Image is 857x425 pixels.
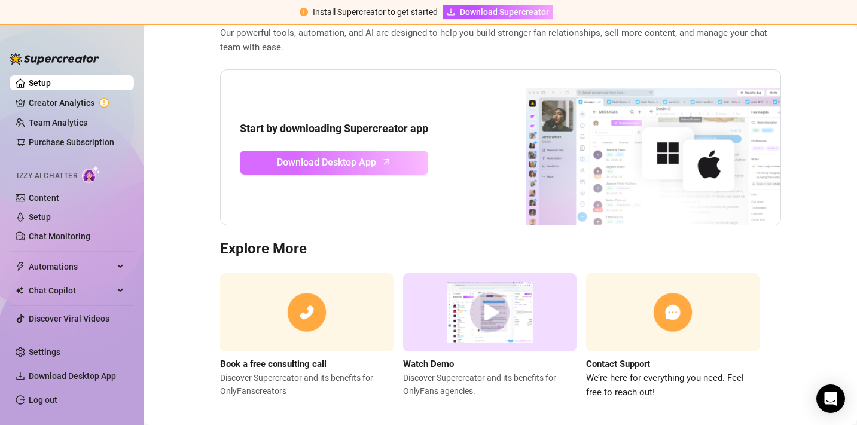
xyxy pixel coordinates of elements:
a: Download Desktop Apparrow-up [240,151,428,175]
span: Download Desktop App [277,155,376,170]
span: Welcome to Supercreator - you’ll find here everything you need to manage your OnlyFans agency. Ou... [220,13,781,55]
a: Watch DemoDiscover Supercreator and its benefits for OnlyFans agencies. [403,273,577,399]
a: Settings [29,347,60,357]
strong: Book a free consulting call [220,359,327,369]
span: Download Supercreator [460,5,549,19]
span: Automations [29,257,114,276]
span: exclamation-circle [300,8,308,16]
a: Download Supercreator [443,5,553,19]
span: Discover Supercreator and its benefits for OnlyFans creators [220,371,394,398]
strong: Start by downloading Supercreator app [240,122,428,134]
span: Download Desktop App [29,371,116,381]
span: thunderbolt [16,262,25,271]
span: Izzy AI Chatter [17,170,77,182]
a: Creator Analytics exclamation-circle [29,93,124,112]
img: logo-BBDzfeDw.svg [10,53,99,65]
a: Purchase Subscription [29,137,114,147]
img: download app [481,70,780,225]
span: Chat Copilot [29,281,114,300]
span: Discover Supercreator and its benefits for OnlyFans agencies. [403,371,577,398]
span: We’re here for everything you need. Feel free to reach out! [586,371,760,399]
span: download [16,371,25,381]
h3: Explore More [220,240,781,259]
div: Open Intercom Messenger [816,384,845,413]
img: Chat Copilot [16,286,23,295]
span: arrow-up [380,155,394,169]
img: supercreator demo [403,273,577,351]
img: consulting call [220,273,394,351]
span: download [447,8,455,16]
a: Discover Viral Videos [29,314,109,323]
a: Log out [29,395,57,405]
a: Team Analytics [29,118,87,127]
a: Setup [29,212,51,222]
a: Chat Monitoring [29,231,90,241]
strong: Watch Demo [403,359,454,369]
img: contact support [586,273,760,351]
strong: Contact Support [586,359,650,369]
a: Content [29,193,59,203]
span: Install Supercreator to get started [313,7,438,17]
img: AI Chatter [82,166,100,183]
a: Book a free consulting callDiscover Supercreator and its benefits for OnlyFanscreators [220,273,394,399]
a: Setup [29,78,51,88]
